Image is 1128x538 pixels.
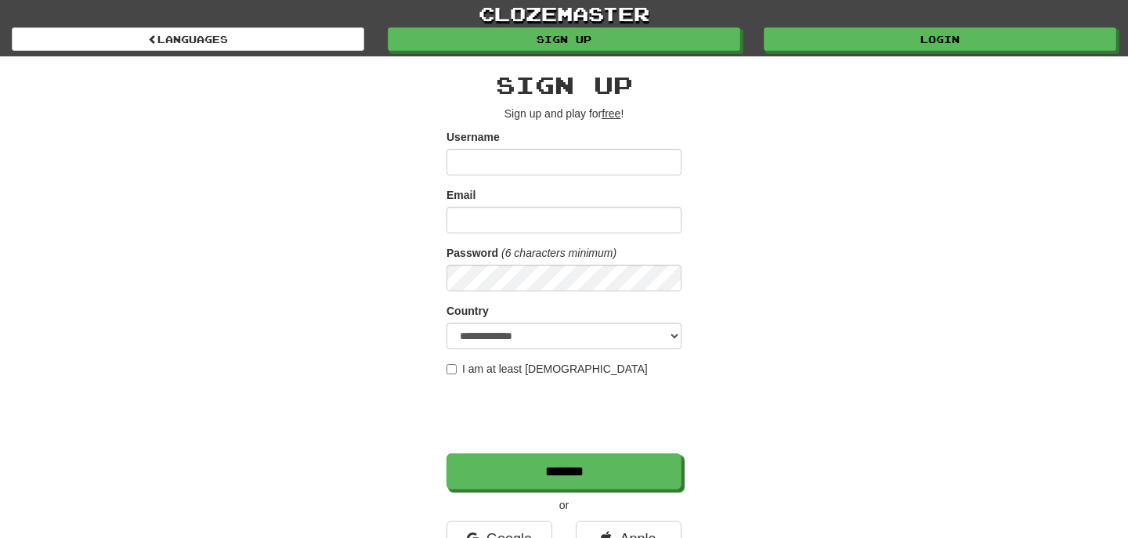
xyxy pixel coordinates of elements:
em: (6 characters minimum) [501,247,616,259]
label: Username [446,129,500,145]
h2: Sign up [446,72,681,98]
input: I am at least [DEMOGRAPHIC_DATA] [446,364,457,374]
a: Languages [12,27,364,51]
label: I am at least [DEMOGRAPHIC_DATA] [446,361,648,377]
a: Sign up [388,27,740,51]
u: free [602,107,620,120]
label: Password [446,245,498,261]
p: Sign up and play for ! [446,106,681,121]
label: Country [446,303,489,319]
p: or [446,497,681,513]
label: Email [446,187,475,203]
iframe: reCAPTCHA [446,385,685,446]
a: Login [764,27,1116,51]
